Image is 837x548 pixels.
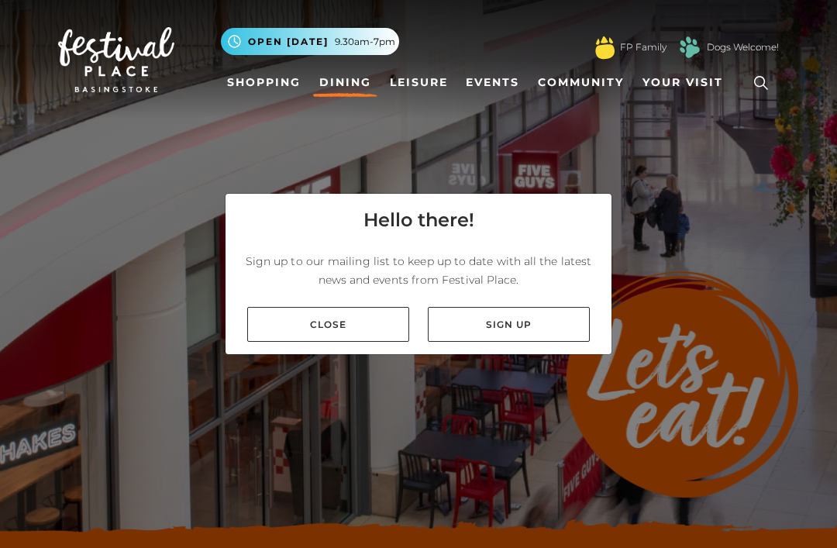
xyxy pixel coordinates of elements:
a: Shopping [221,68,307,97]
a: Your Visit [636,68,737,97]
p: Sign up to our mailing list to keep up to date with all the latest news and events from Festival ... [238,252,599,289]
a: Sign up [428,307,590,342]
a: Dogs Welcome! [707,40,779,54]
a: Community [532,68,630,97]
h4: Hello there! [363,206,474,234]
button: Open [DATE] 9.30am-7pm [221,28,399,55]
span: Open [DATE] [248,35,329,49]
span: 9.30am-7pm [335,35,395,49]
a: Dining [313,68,377,97]
a: FP Family [620,40,666,54]
a: Close [247,307,409,342]
img: Festival Place Logo [58,27,174,92]
a: Events [460,68,525,97]
a: Leisure [384,68,454,97]
span: Your Visit [642,74,723,91]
